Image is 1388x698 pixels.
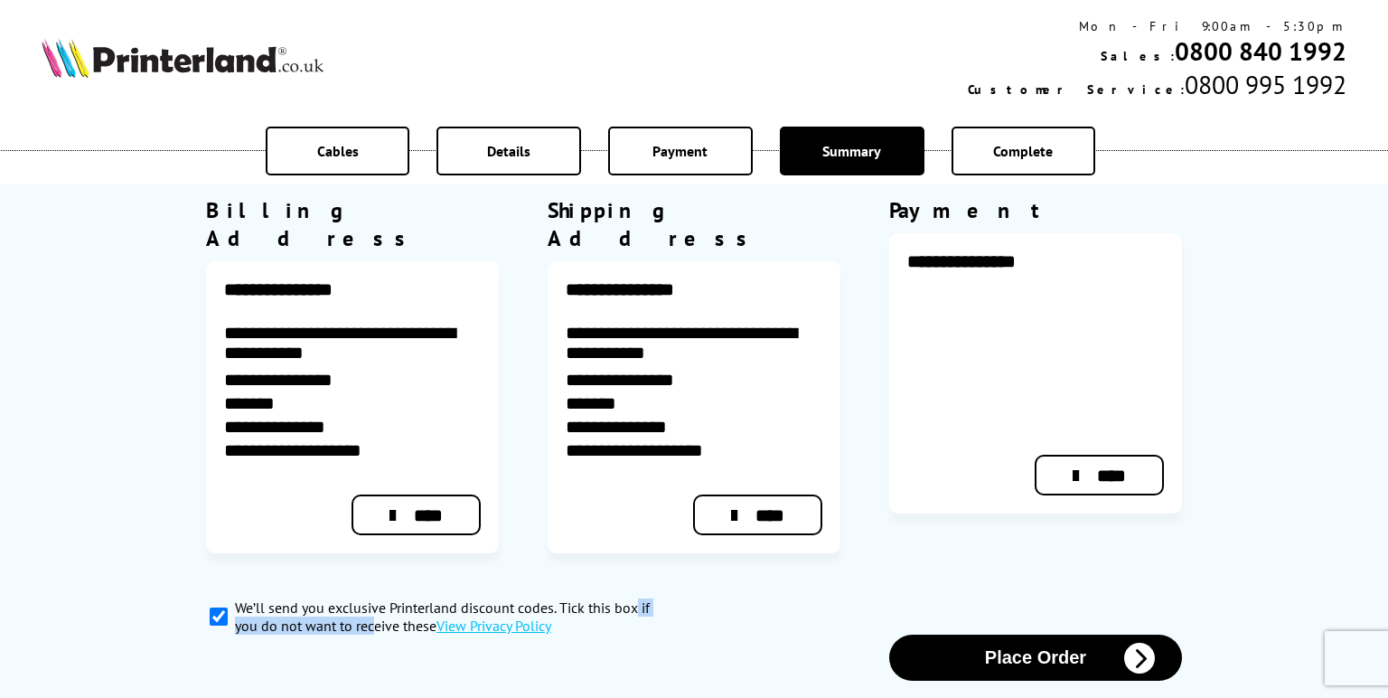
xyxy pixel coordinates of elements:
[889,196,1182,224] div: Payment
[1185,68,1346,101] span: 0800 995 1992
[548,196,840,252] div: Shipping Address
[436,617,551,635] a: modal_privacy
[1101,48,1175,64] span: Sales:
[1175,34,1346,68] a: 0800 840 1992
[652,142,708,160] span: Payment
[235,599,674,635] label: We’ll send you exclusive Printerland discount codes. Tick this box if you do not want to receive ...
[206,196,499,252] div: Billing Address
[317,142,359,160] span: Cables
[822,142,881,160] span: Summary
[42,38,324,78] img: Printerland Logo
[487,142,530,160] span: Details
[968,18,1346,34] div: Mon - Fri 9:00am - 5:30pm
[968,81,1185,98] span: Customer Service:
[889,635,1182,681] button: Place Order
[993,142,1053,160] span: Complete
